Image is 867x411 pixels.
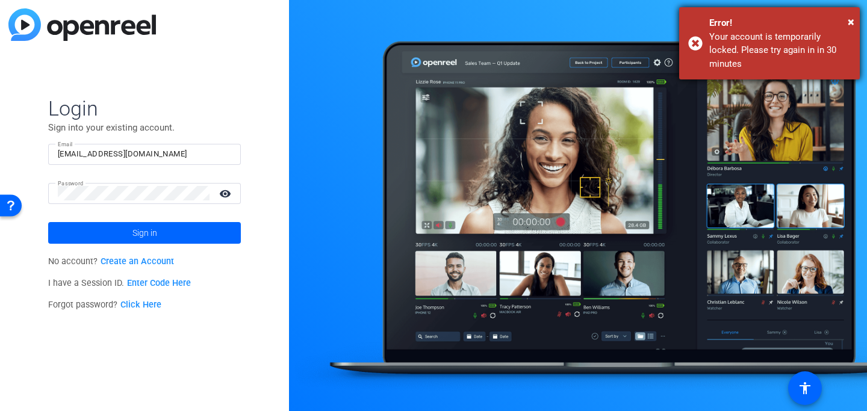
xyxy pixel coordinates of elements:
mat-label: Password [58,180,84,187]
button: Sign in [48,222,241,244]
mat-label: Email [58,141,73,147]
a: Click Here [120,300,161,310]
mat-icon: visibility [212,185,241,202]
div: Error! [709,16,851,30]
span: Login [48,96,241,121]
p: Sign into your existing account. [48,121,241,134]
img: blue-gradient.svg [8,8,156,41]
div: Your account is temporarily locked. Please try again in in 30 minutes [709,30,851,71]
button: Close [848,13,854,31]
span: Sign in [132,218,157,248]
span: No account? [48,256,174,267]
span: × [848,14,854,29]
span: I have a Session ID. [48,278,191,288]
input: Enter Email Address [58,147,231,161]
mat-icon: accessibility [798,381,812,395]
a: Create an Account [101,256,174,267]
span: Forgot password? [48,300,161,310]
a: Enter Code Here [127,278,191,288]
